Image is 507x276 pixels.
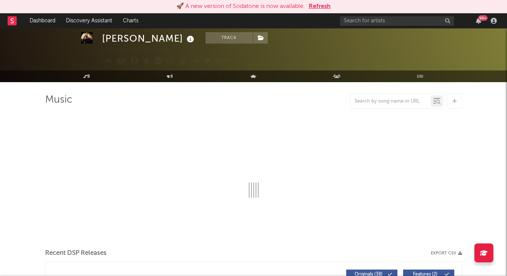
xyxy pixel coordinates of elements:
[215,57,229,67] button: Edit
[168,68,212,80] a: Benchmark
[309,2,331,11] button: Refresh
[176,2,305,11] div: 🚀 A new version of Sodatone is now available.
[45,249,107,258] span: Recent DSP Releases
[206,32,253,44] button: Track
[340,16,454,26] input: Search for artists
[179,70,207,79] span: Benchmark
[102,32,196,45] div: [PERSON_NAME]
[61,13,118,28] a: Discovery Assistant
[478,15,488,21] div: 99 +
[410,34,439,39] span: 116,646
[358,44,393,49] span: 1,600,000
[102,68,149,80] button: Track
[102,46,181,55] div: [GEOGRAPHIC_DATA] | Pop
[351,98,431,104] input: Search by song name or URL
[24,13,61,28] a: Dashboard
[118,13,144,28] a: Charts
[410,55,434,59] span: 4,906
[358,65,438,70] span: 3,479,021 Monthly Listeners
[358,34,387,39] span: 316,091
[476,18,481,24] button: 99+
[431,251,462,256] button: Export CSV
[410,44,439,49] span: 114,000
[215,68,251,80] button: Summary
[358,55,381,59] span: 4,588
